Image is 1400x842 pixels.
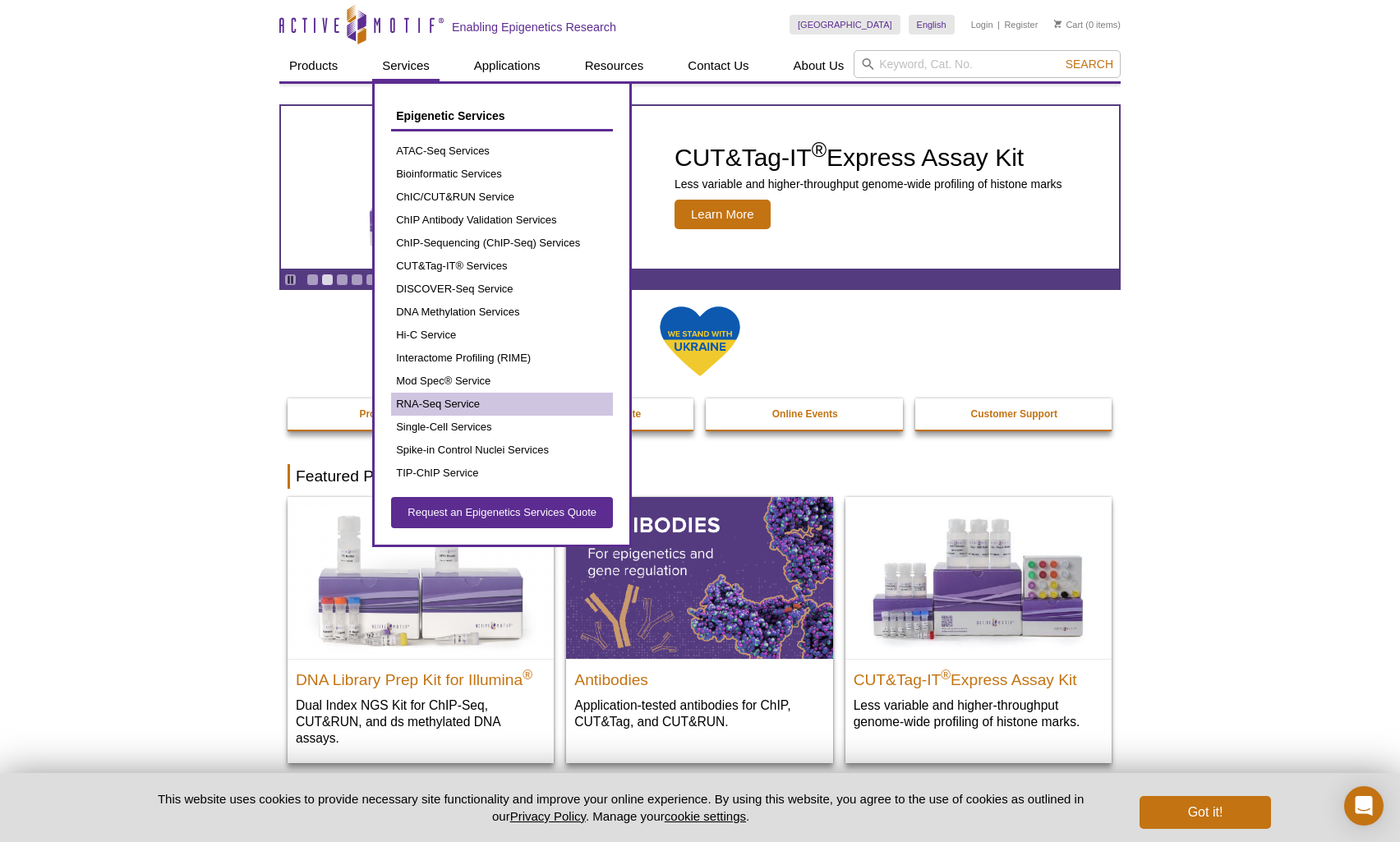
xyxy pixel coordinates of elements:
[1004,19,1038,30] a: Register
[288,464,1112,489] h2: Featured Products
[296,664,546,688] h2: DNA Library Prep Kit for Illumina
[464,50,550,81] a: Applications
[1140,796,1271,829] button: Got it!
[523,667,532,681] sup: ®
[854,664,1103,688] h2: CUT&Tag-IT Express Assay Kit
[566,497,832,746] a: All Antibodies Antibodies Application-tested antibodies for ChIP, CUT&Tag, and CUT&RUN.
[391,100,613,131] a: Epigenetic Services
[915,398,1114,430] a: Customer Support
[566,497,832,658] img: All Antibodies
[675,177,1062,191] p: Less variable and higher-throughput genome-wide profiling of histone marks
[391,324,613,347] a: Hi-C Service
[574,664,824,688] h2: Antibodies
[391,301,613,324] a: DNA Methylation Services
[854,697,1103,730] p: Less variable and higher-throughput genome-wide profiling of histone marks​.
[784,50,854,81] a: About Us
[772,408,838,420] strong: Online Events
[452,20,616,35] h2: Enabling Epigenetics Research
[391,186,613,209] a: ChIC/CUT&RUN Service
[706,398,905,430] a: Online Events
[1054,20,1062,28] img: Your Cart
[675,200,771,229] span: Learn More
[391,163,613,186] a: Bioinformatic Services
[284,274,297,286] a: Toggle autoplay
[296,697,546,747] p: Dual Index NGS Kit for ChIP-Seq, CUT&RUN, and ds methylated DNA assays.
[675,145,1062,170] h2: CUT&Tag-IT Express Assay Kit
[391,497,613,528] a: Request an Epigenetics Services Quote
[812,138,827,161] sup: ®
[359,408,414,420] strong: Promotions
[971,19,993,30] a: Login
[306,274,319,286] a: Go to slide 1
[391,416,613,439] a: Single-Cell Services
[941,667,951,681] sup: ®
[279,50,348,81] a: Products
[391,370,613,393] a: Mod Spec® Service
[391,347,613,370] a: Interactome Profiling (RIME)
[391,140,613,163] a: ATAC-Seq Services
[575,50,654,81] a: Resources
[281,106,1119,269] article: CUT&Tag-IT Express Assay Kit
[391,439,613,462] a: Spike-in Control Nuclei Services
[391,232,613,255] a: ChIP-Sequencing (ChIP-Seq) Services
[372,50,440,81] a: Services
[997,15,1000,35] li: |
[391,462,613,485] a: TIP-ChIP Service
[391,393,613,416] a: RNA-Seq Service
[1054,19,1083,30] a: Cart
[909,15,955,35] a: English
[1061,57,1118,71] button: Search
[391,278,613,301] a: DISCOVER-Seq Service
[790,15,900,35] a: [GEOGRAPHIC_DATA]
[321,274,334,286] a: Go to slide 2
[336,274,348,286] a: Go to slide 3
[678,50,758,81] a: Contact Us
[396,109,504,122] span: Epigenetic Services
[659,305,741,378] img: We Stand With Ukraine
[391,255,613,278] a: CUT&Tag-IT® Services
[665,809,746,823] button: cookie settings
[845,497,1112,746] a: CUT&Tag-IT® Express Assay Kit CUT&Tag-IT®Express Assay Kit Less variable and higher-throughput ge...
[1344,786,1384,826] div: Open Intercom Messenger
[510,809,586,823] a: Privacy Policy
[845,497,1112,658] img: CUT&Tag-IT® Express Assay Kit
[129,790,1112,825] p: This website uses cookies to provide necessary site functionality and improve your online experie...
[334,97,606,278] img: CUT&Tag-IT Express Assay Kit
[971,408,1057,420] strong: Customer Support
[288,497,554,658] img: DNA Library Prep Kit for Illumina
[351,274,363,286] a: Go to slide 4
[574,697,824,730] p: Application-tested antibodies for ChIP, CUT&Tag, and CUT&RUN.
[288,398,486,430] a: Promotions
[1066,58,1113,71] span: Search
[281,106,1119,269] a: CUT&Tag-IT Express Assay Kit CUT&Tag-IT®Express Assay Kit Less variable and higher-throughput gen...
[391,209,613,232] a: ChIP Antibody Validation Services
[366,274,378,286] a: Go to slide 5
[288,497,554,762] a: DNA Library Prep Kit for Illumina DNA Library Prep Kit for Illumina® Dual Index NGS Kit for ChIP-...
[854,50,1121,78] input: Keyword, Cat. No.
[1054,15,1121,35] li: (0 items)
